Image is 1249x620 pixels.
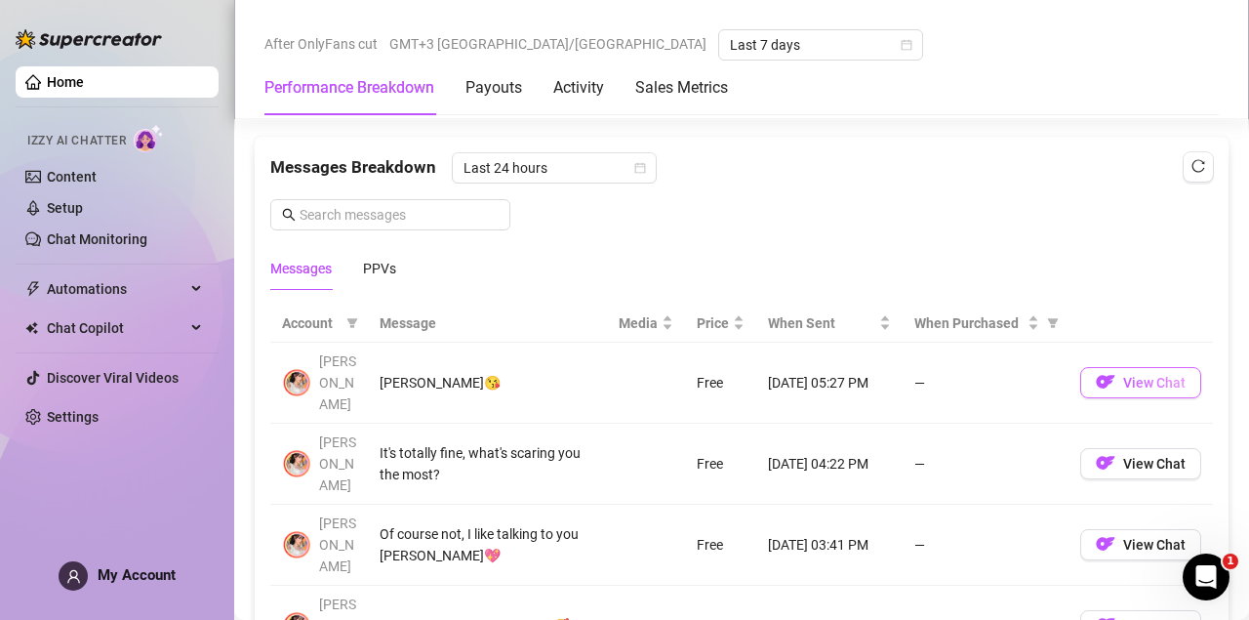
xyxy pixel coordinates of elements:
[282,208,296,222] span: search
[1096,453,1115,473] img: OF
[1080,448,1201,479] button: OFView Chat
[368,305,607,343] th: Message
[25,321,38,335] img: Chat Copilot
[319,516,356,574] span: [PERSON_NAME]
[903,505,1068,586] td: —
[1080,379,1201,394] a: OFView Chat
[1047,317,1059,329] span: filter
[1080,541,1201,557] a: OFView Chat
[264,76,434,100] div: Performance Breakdown
[47,169,97,185] a: Content
[1096,372,1115,392] img: OF
[463,153,645,183] span: Last 24 hours
[768,312,875,334] span: When Sent
[380,523,595,566] div: Of course not, I like talking to you [PERSON_NAME]💖
[1043,309,1063,338] span: filter
[1080,460,1201,475] a: OFView Chat
[685,424,756,505] td: Free
[363,258,396,279] div: PPVs
[98,566,176,584] span: My Account
[903,305,1068,343] th: When Purchased
[319,434,356,493] span: [PERSON_NAME]
[47,231,147,247] a: Chat Monitoring
[47,273,185,305] span: Automations
[1123,537,1186,553] span: View Chat
[903,343,1068,424] td: —
[697,312,729,334] span: Price
[283,531,310,558] img: 𝖍𝖔𝖑𝖑𝖞
[685,305,756,343] th: Price
[25,281,41,297] span: thunderbolt
[270,258,332,279] div: Messages
[283,450,310,477] img: 𝖍𝖔𝖑𝖑𝖞
[342,309,362,338] span: filter
[685,343,756,424] td: Free
[1123,375,1186,391] span: View Chat
[634,162,646,174] span: calendar
[619,312,658,334] span: Media
[756,424,903,505] td: [DATE] 04:22 PM
[1191,159,1205,173] span: reload
[756,305,903,343] th: When Sent
[685,505,756,586] td: Free
[730,30,911,60] span: Last 7 days
[47,312,185,344] span: Chat Copilot
[380,442,595,485] div: It's totally fine, what's scaring you the most?
[389,29,706,59] span: GMT+3 [GEOGRAPHIC_DATA]/[GEOGRAPHIC_DATA]
[47,200,83,216] a: Setup
[16,29,162,49] img: logo-BBDzfeDw.svg
[914,312,1024,334] span: When Purchased
[903,424,1068,505] td: —
[300,204,499,226] input: Search messages
[553,76,604,100] div: Activity
[270,152,1213,184] div: Messages Breakdown
[47,74,84,90] a: Home
[756,343,903,424] td: [DATE] 05:27 PM
[1123,456,1186,472] span: View Chat
[901,39,912,51] span: calendar
[465,76,522,100] div: Payouts
[1080,529,1201,560] button: OFView Chat
[635,76,728,100] div: Sales Metrics
[264,29,378,59] span: After OnlyFans cut
[380,372,595,393] div: [PERSON_NAME]😘
[134,124,164,152] img: AI Chatter
[1080,367,1201,398] button: OFView Chat
[283,369,310,396] img: 𝖍𝖔𝖑𝖑𝖞
[1223,554,1238,569] span: 1
[1096,534,1115,554] img: OF
[66,569,81,584] span: user
[1183,554,1229,600] iframe: Intercom live chat
[27,132,126,150] span: Izzy AI Chatter
[282,312,339,334] span: Account
[319,353,356,412] span: [PERSON_NAME]
[607,305,685,343] th: Media
[346,317,358,329] span: filter
[47,409,99,425] a: Settings
[756,505,903,586] td: [DATE] 03:41 PM
[47,370,179,386] a: Discover Viral Videos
